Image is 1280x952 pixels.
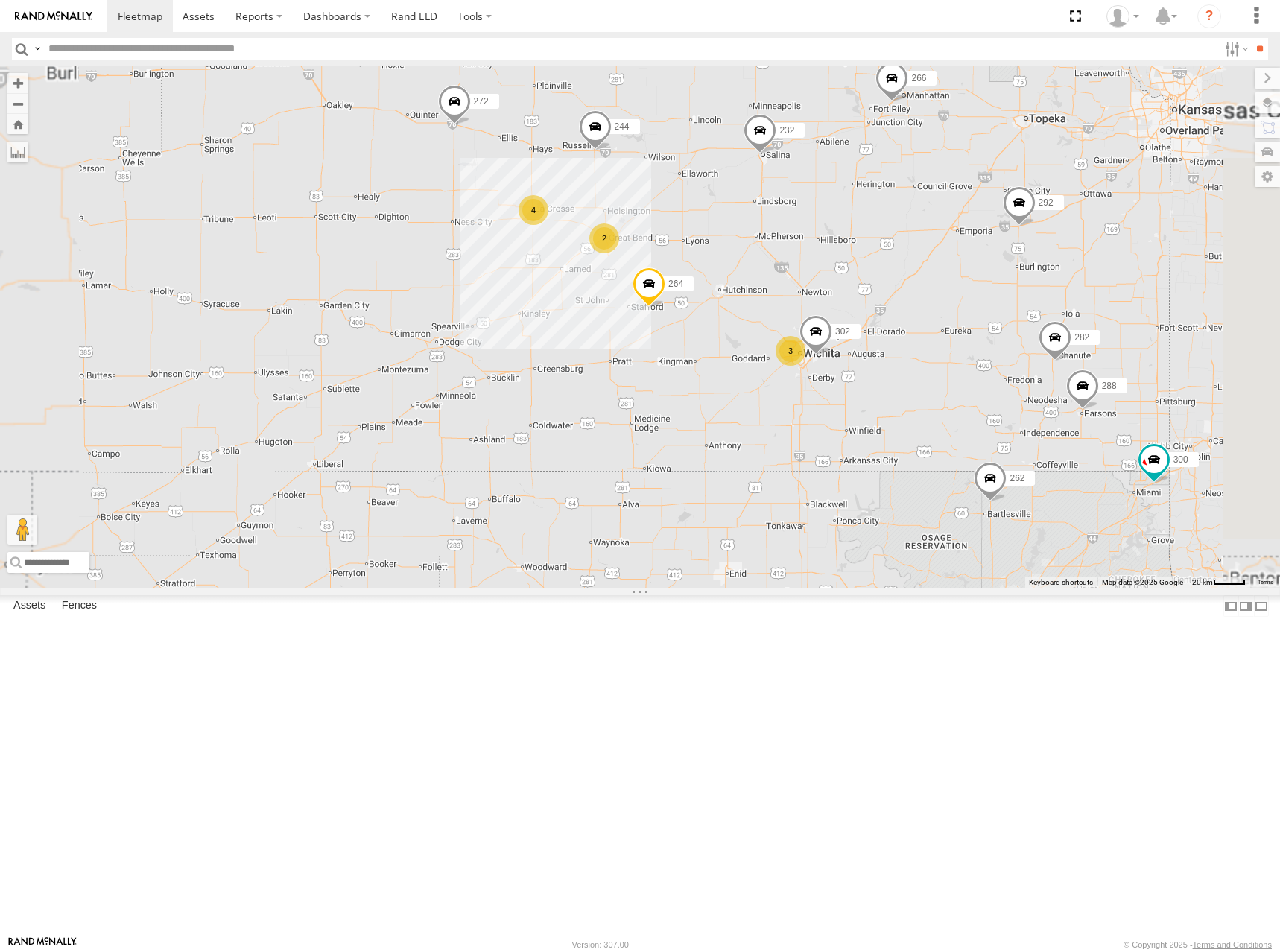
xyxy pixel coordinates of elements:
label: Fences [54,596,104,617]
label: Assets [6,596,53,617]
span: 300 [1173,454,1188,464]
div: 3 [776,336,805,366]
span: 232 [779,125,794,136]
label: Measure [7,142,28,162]
label: Dock Summary Table to the Left [1223,595,1238,617]
div: 2 [589,223,619,253]
label: Map Settings [1255,166,1280,187]
span: 266 [911,73,926,83]
span: 292 [1039,197,1054,207]
span: 272 [474,95,489,106]
span: 282 [1074,332,1089,343]
label: Hide Summary Table [1254,595,1269,617]
div: Version: 307.00 [572,940,629,949]
label: Search Query [31,38,43,60]
label: Search Filter Options [1219,38,1251,60]
a: Visit our Website [8,937,77,952]
button: Drag Pegman onto the map to open Street View [7,515,37,545]
button: Zoom in [7,73,28,93]
span: 244 [615,121,630,132]
span: 264 [668,279,683,289]
span: 288 [1102,380,1117,390]
span: 302 [835,326,850,337]
div: © Copyright 2025 - [1124,940,1272,949]
div: 4 [519,195,548,225]
a: Terms and Conditions [1193,940,1272,949]
div: Shane Miller [1101,5,1144,28]
button: Zoom Home [7,114,28,134]
img: rand-logo.svg [15,11,92,22]
a: Terms (opens in new tab) [1258,579,1273,585]
i: ? [1197,4,1221,28]
label: Dock Summary Table to the Right [1238,595,1253,617]
span: Map data ©2025 Google [1102,578,1183,586]
button: Zoom out [7,93,28,114]
span: 20 km [1192,578,1213,586]
button: Keyboard shortcuts [1029,577,1093,588]
button: Map Scale: 20 km per 40 pixels [1188,577,1250,588]
span: 262 [1010,473,1024,483]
